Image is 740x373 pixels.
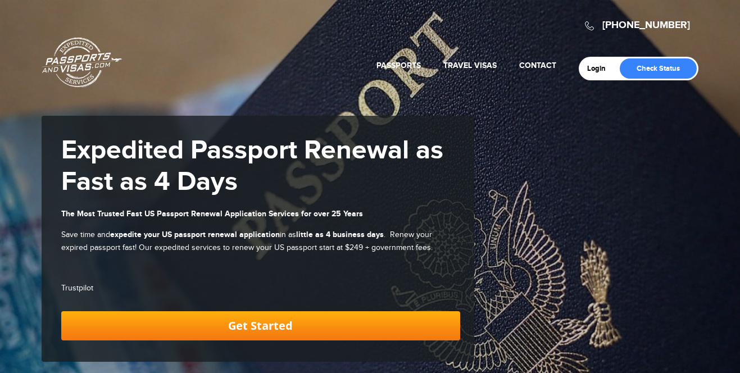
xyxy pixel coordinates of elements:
[61,284,93,293] a: Trustpilot
[61,311,460,340] a: Get Started
[296,230,384,239] strong: little as 4 business days
[61,134,443,198] strong: Expedited Passport Renewal as Fast as 4 Days
[61,209,363,219] strong: The Most Trusted Fast US Passport Renewal Application Services for over 25 Years
[443,61,497,70] a: Travel Visas
[620,58,697,79] a: Check Status
[602,19,690,31] a: [PHONE_NUMBER]
[110,230,280,239] strong: expedite your US passport renewal application
[61,229,460,254] p: Save time and in as . Renew your expired passport fast! Our expedited services to renew your US p...
[376,61,421,70] a: Passports
[519,61,556,70] a: Contact
[587,64,614,73] a: Login
[42,37,122,88] a: Passports & [DOMAIN_NAME]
